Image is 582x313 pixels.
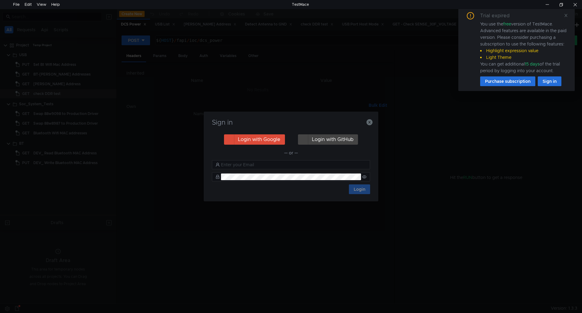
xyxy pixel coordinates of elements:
[480,54,567,61] li: Light Theme
[480,76,535,86] button: Purchase subscription
[480,21,567,74] div: You use the version of TestMace. Advanced features are available in the paid version. Please cons...
[298,134,358,145] button: Login with GitHub
[480,47,567,54] li: Highlight expression value
[538,76,561,86] button: Sign in
[480,12,517,19] div: Trial expired
[480,61,567,74] div: You can get additional of the trial period by logging into your account.
[224,134,285,145] button: Login with Google
[503,21,511,27] span: free
[525,61,540,67] span: 15 days
[211,119,371,126] h3: Sign in
[221,161,366,168] input: Enter your Email
[212,149,370,156] div: — or —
